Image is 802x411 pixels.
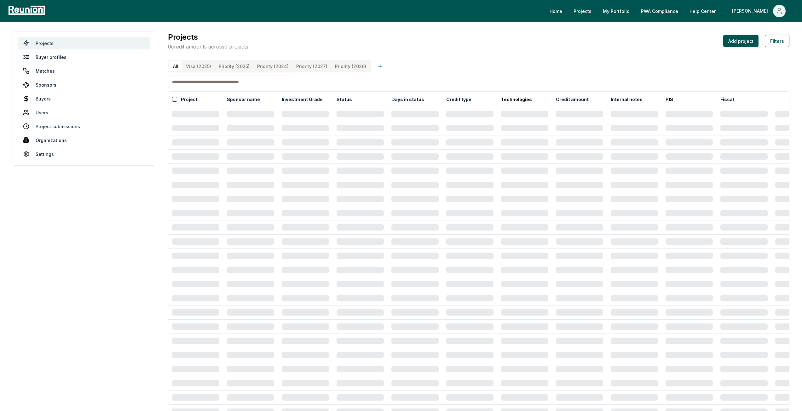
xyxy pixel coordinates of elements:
[636,5,683,17] a: PWA Compliance
[18,51,150,63] a: Buyer profiles
[719,93,746,106] button: Fiscal year
[609,93,644,106] button: Internal notes
[684,5,721,17] a: Help Center
[169,61,182,71] button: All
[215,61,253,71] button: Priority (2025)
[18,148,150,160] a: Settings
[168,31,248,43] h3: Projects
[390,93,425,106] button: Days in status
[18,106,150,119] a: Users
[18,37,150,49] a: Projects
[545,5,796,17] nav: Main
[18,78,150,91] a: Sponsors
[226,93,261,106] button: Sponsor name
[727,5,791,17] button: [PERSON_NAME]
[732,5,770,17] div: [PERSON_NAME]
[18,65,150,77] a: Matches
[335,93,353,106] button: Status
[555,93,590,106] button: Credit amount
[18,92,150,105] a: Buyers
[331,61,370,71] button: Priority (2026)
[765,35,789,47] button: Filters
[292,61,331,71] button: Priority (2027)
[18,134,150,146] a: Organizations
[180,93,199,106] button: Project
[723,35,759,47] button: Add project
[598,5,635,17] a: My Portfolio
[182,61,215,71] button: Visa (2025)
[545,5,567,17] a: Home
[568,5,597,17] a: Projects
[168,43,248,50] p: 0 credit amounts across 0 projects
[280,93,324,106] button: Investment Grade
[18,120,150,133] a: Project submissions
[445,93,473,106] button: Credit type
[253,61,292,71] button: Priority (2024)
